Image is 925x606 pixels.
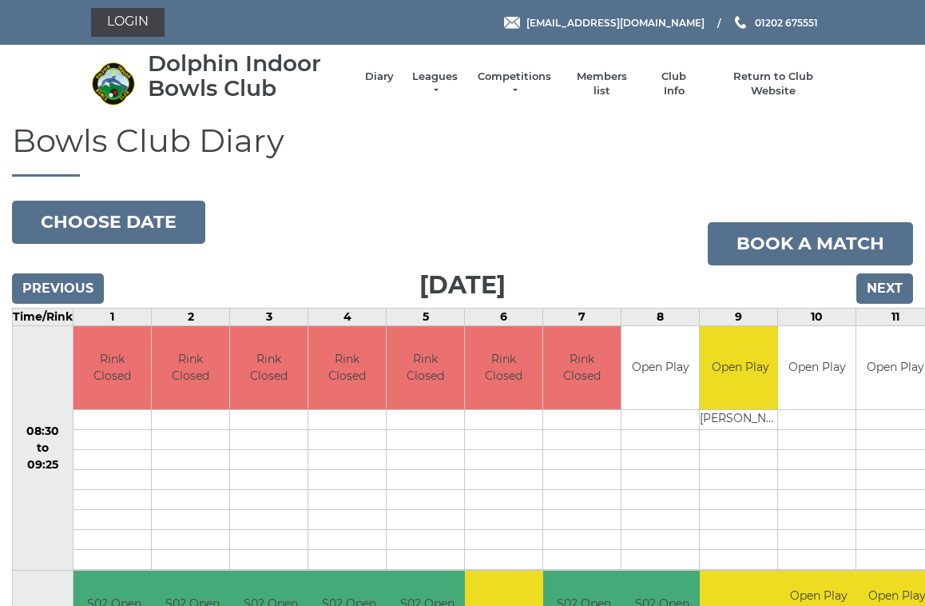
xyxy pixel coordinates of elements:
[387,308,465,325] td: 5
[13,308,73,325] td: Time/Rink
[504,15,705,30] a: Email [EMAIL_ADDRESS][DOMAIN_NAME]
[526,16,705,28] span: [EMAIL_ADDRESS][DOMAIN_NAME]
[732,15,818,30] a: Phone us 01202 675551
[856,273,913,304] input: Next
[700,308,778,325] td: 9
[410,70,460,98] a: Leagues
[621,308,700,325] td: 8
[73,326,151,410] td: Rink Closed
[778,308,856,325] td: 10
[465,308,543,325] td: 6
[91,62,135,106] img: Dolphin Indoor Bowls Club
[12,123,913,177] h1: Bowls Club Diary
[543,308,621,325] td: 7
[91,8,165,37] a: Login
[230,308,308,325] td: 3
[621,326,699,410] td: Open Play
[230,326,308,410] td: Rink Closed
[13,325,73,571] td: 08:30 to 09:25
[12,201,205,244] button: Choose date
[708,222,913,265] a: Book a match
[504,17,520,29] img: Email
[568,70,634,98] a: Members list
[700,326,780,410] td: Open Play
[755,16,818,28] span: 01202 675551
[543,326,621,410] td: Rink Closed
[365,70,394,84] a: Diary
[73,308,152,325] td: 1
[735,16,746,29] img: Phone us
[476,70,553,98] a: Competitions
[12,273,104,304] input: Previous
[465,326,542,410] td: Rink Closed
[700,410,780,430] td: [PERSON_NAME]
[148,51,349,101] div: Dolphin Indoor Bowls Club
[152,308,230,325] td: 2
[651,70,697,98] a: Club Info
[308,308,387,325] td: 4
[778,326,856,410] td: Open Play
[387,326,464,410] td: Rink Closed
[152,326,229,410] td: Rink Closed
[713,70,834,98] a: Return to Club Website
[308,326,386,410] td: Rink Closed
